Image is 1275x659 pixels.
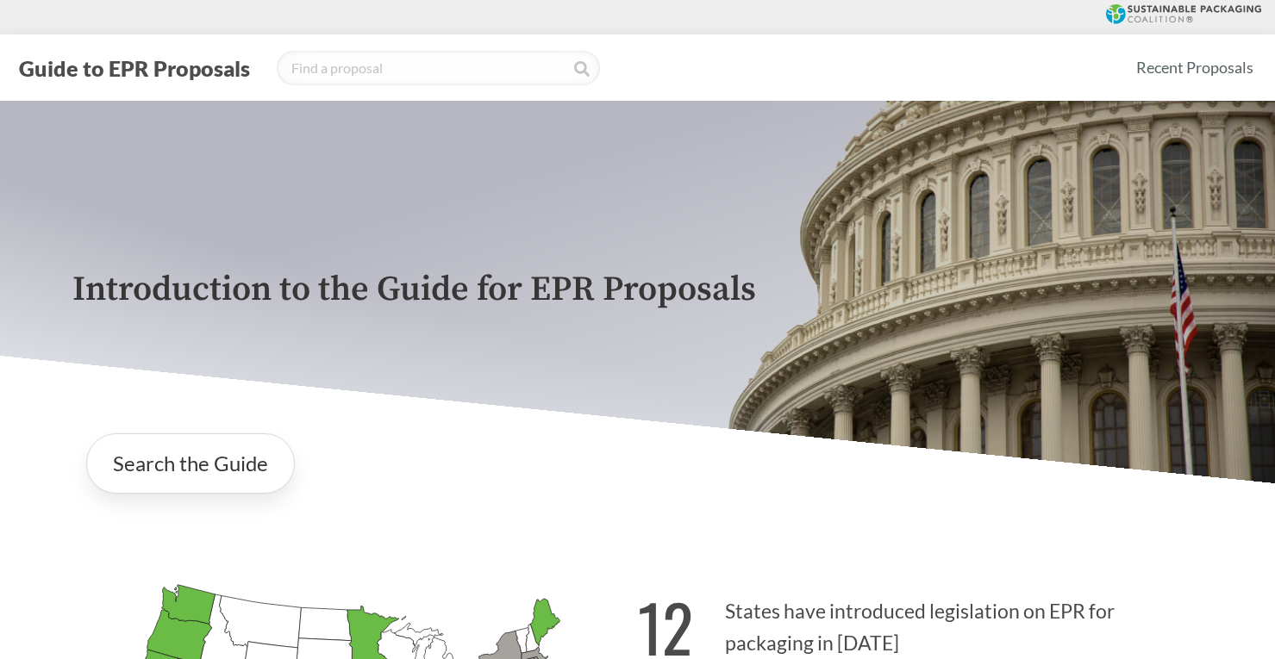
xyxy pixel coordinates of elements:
[14,54,255,82] button: Guide to EPR Proposals
[72,270,1203,309] p: Introduction to the Guide for EPR Proposals
[86,433,295,494] a: Search the Guide
[1128,48,1261,87] a: Recent Proposals
[277,51,600,85] input: Find a proposal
